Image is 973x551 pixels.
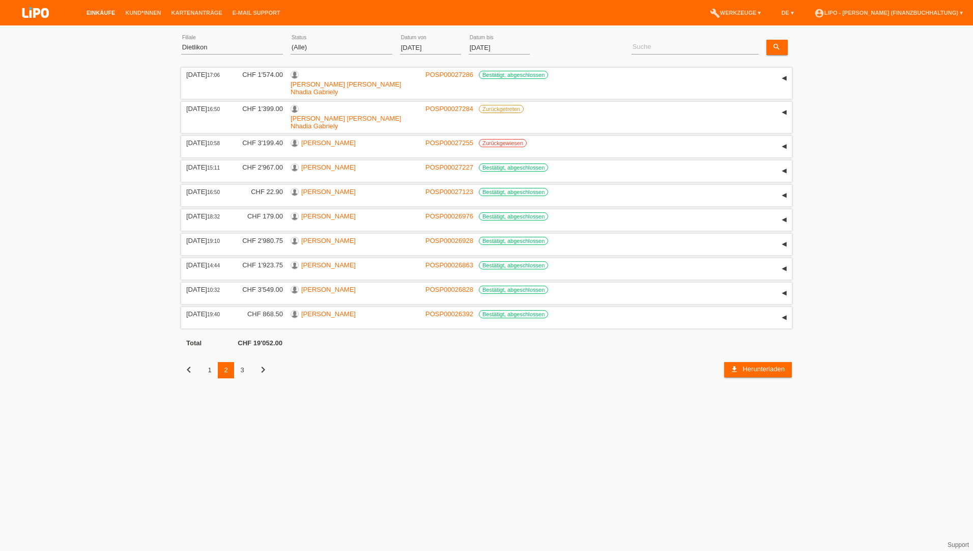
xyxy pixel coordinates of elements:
a: [PERSON_NAME] [301,261,356,269]
div: CHF 2'967.00 [235,163,283,171]
i: download [730,365,738,373]
div: 3 [234,362,250,378]
div: auf-/zuklappen [777,286,792,301]
a: [PERSON_NAME] [301,212,356,220]
a: [PERSON_NAME] [PERSON_NAME] Nhadia Gabriely [291,80,401,96]
a: [PERSON_NAME] [301,163,356,171]
div: [DATE] [186,163,227,171]
label: Zurückgewiesen [479,139,527,147]
div: CHF 22.90 [235,188,283,196]
label: Bestätigt, abgeschlossen [479,286,548,294]
a: POSP00027284 [425,105,473,113]
a: Kartenanträge [166,10,227,16]
a: DE ▾ [776,10,798,16]
a: E-Mail Support [227,10,285,16]
span: 16:50 [207,106,220,112]
a: [PERSON_NAME] [301,310,356,318]
a: [PERSON_NAME] [301,237,356,244]
div: [DATE] [186,139,227,147]
a: POSP00026976 [425,212,473,220]
a: Kund*innen [120,10,166,16]
a: search [766,40,788,55]
div: auf-/zuklappen [777,310,792,325]
div: [DATE] [186,71,227,78]
a: POSP00026828 [425,286,473,293]
a: [PERSON_NAME] [301,188,356,196]
div: auf-/zuklappen [777,261,792,277]
div: CHF 2'980.75 [235,237,283,244]
div: auf-/zuklappen [777,71,792,86]
div: [DATE] [186,237,227,244]
a: download Herunterladen [724,362,792,377]
span: Herunterladen [742,365,784,373]
div: auf-/zuklappen [777,105,792,120]
label: Bestätigt, abgeschlossen [479,310,548,318]
div: CHF 1'923.75 [235,261,283,269]
label: Zurückgetreten [479,105,524,113]
div: CHF 179.00 [235,212,283,220]
div: [DATE] [186,261,227,269]
span: 10:32 [207,287,220,293]
a: Support [948,541,969,548]
a: [PERSON_NAME] [301,139,356,147]
a: [PERSON_NAME] [PERSON_NAME] Nhadia Gabriely [291,115,401,130]
span: 10:58 [207,141,220,146]
i: account_circle [814,8,824,18]
a: Einkäufe [81,10,120,16]
div: CHF 1'574.00 [235,71,283,78]
a: [PERSON_NAME] [301,286,356,293]
div: [DATE] [186,310,227,318]
b: CHF 19'052.00 [238,339,282,347]
a: buildWerkzeuge ▾ [705,10,766,16]
i: build [710,8,720,18]
a: POSP00026928 [425,237,473,244]
label: Bestätigt, abgeschlossen [479,212,548,221]
a: POSP00027255 [425,139,473,147]
label: Bestätigt, abgeschlossen [479,71,548,79]
div: [DATE] [186,212,227,220]
div: auf-/zuklappen [777,212,792,228]
i: chevron_left [183,364,195,376]
div: auf-/zuklappen [777,188,792,203]
label: Bestätigt, abgeschlossen [479,237,548,245]
div: CHF 3'549.00 [235,286,283,293]
a: POSP00027123 [425,188,473,196]
i: chevron_right [257,364,269,376]
a: POSP00027286 [425,71,473,78]
div: [DATE] [186,105,227,113]
span: 17:06 [207,72,220,78]
label: Bestätigt, abgeschlossen [479,163,548,172]
div: [DATE] [186,286,227,293]
div: auf-/zuklappen [777,237,792,252]
i: search [772,43,781,51]
div: CHF 1'399.00 [235,105,283,113]
div: CHF 3'199.40 [235,139,283,147]
div: [DATE] [186,188,227,196]
span: 18:32 [207,214,220,219]
label: Bestätigt, abgeschlossen [479,188,548,196]
div: 1 [202,362,218,378]
div: auf-/zuklappen [777,163,792,179]
b: Total [186,339,202,347]
div: 2 [218,362,234,378]
span: 14:44 [207,263,220,268]
a: POSP00026392 [425,310,473,318]
a: POSP00026863 [425,261,473,269]
div: auf-/zuklappen [777,139,792,154]
a: POSP00027227 [425,163,473,171]
span: 19:40 [207,312,220,317]
div: CHF 868.50 [235,310,283,318]
span: 19:10 [207,238,220,244]
a: account_circleLIPO - [PERSON_NAME] (Finanzbuchhaltung) ▾ [809,10,968,16]
a: LIPO pay [10,21,61,29]
label: Bestätigt, abgeschlossen [479,261,548,269]
span: 16:50 [207,189,220,195]
span: 15:11 [207,165,220,171]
